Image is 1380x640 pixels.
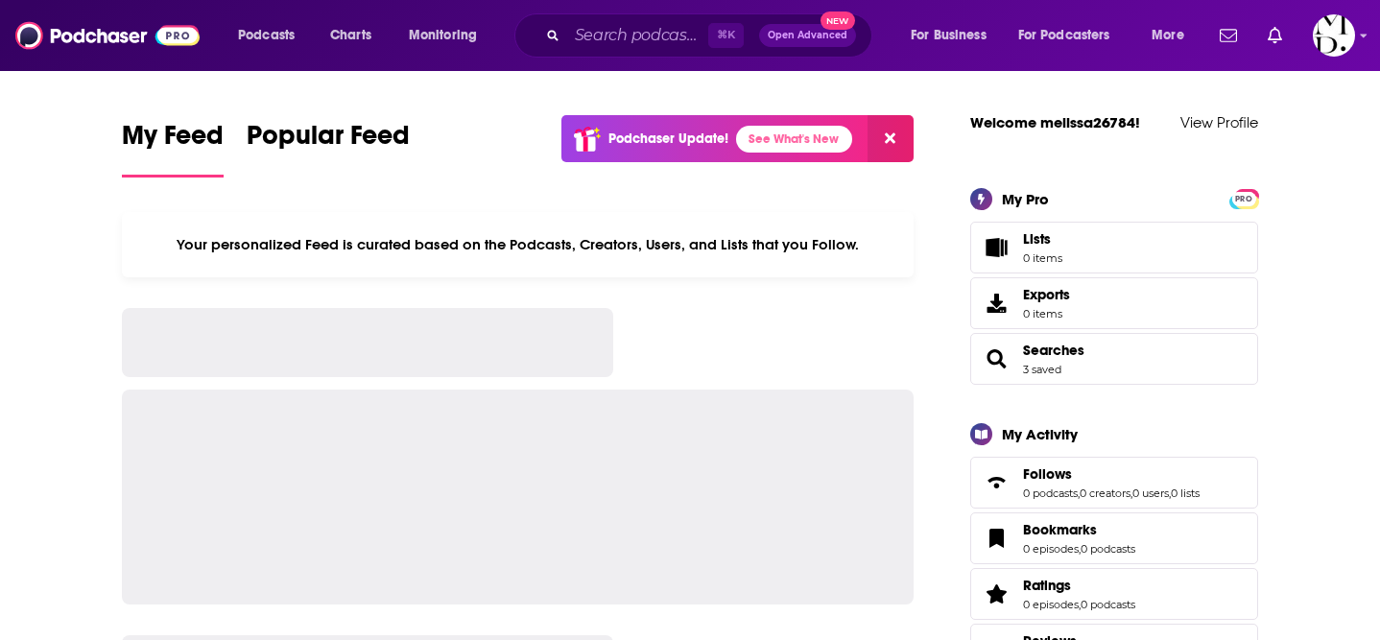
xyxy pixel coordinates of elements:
[395,20,502,51] button: open menu
[1018,22,1110,49] span: For Podcasters
[977,525,1015,552] a: Bookmarks
[970,277,1258,329] a: Exports
[977,581,1015,607] a: Ratings
[1023,521,1135,538] a: Bookmarks
[1023,577,1135,594] a: Ratings
[122,119,224,163] span: My Feed
[1023,598,1079,611] a: 0 episodes
[1023,465,1072,483] span: Follows
[970,457,1258,509] span: Follows
[1023,542,1079,556] a: 0 episodes
[1079,542,1081,556] span: ,
[1023,230,1062,248] span: Lists
[122,212,914,277] div: Your personalized Feed is curated based on the Podcasts, Creators, Users, and Lists that you Follow.
[1023,486,1078,500] a: 0 podcasts
[1023,286,1070,303] span: Exports
[1006,20,1138,51] button: open menu
[1002,425,1078,443] div: My Activity
[1081,598,1135,611] a: 0 podcasts
[970,568,1258,620] span: Ratings
[977,290,1015,317] span: Exports
[1130,486,1132,500] span: ,
[1023,577,1071,594] span: Ratings
[977,469,1015,496] a: Follows
[970,113,1140,131] a: Welcome melissa26784!
[330,22,371,49] span: Charts
[1313,14,1355,57] button: Show profile menu
[225,20,320,51] button: open menu
[1212,19,1245,52] a: Show notifications dropdown
[897,20,1011,51] button: open menu
[821,12,855,30] span: New
[409,22,477,49] span: Monitoring
[608,130,728,147] p: Podchaser Update!
[1023,363,1061,376] a: 3 saved
[1232,192,1255,206] span: PRO
[247,119,410,163] span: Popular Feed
[1023,342,1084,359] a: Searches
[1138,20,1208,51] button: open menu
[1171,486,1200,500] a: 0 lists
[1023,521,1097,538] span: Bookmarks
[318,20,383,51] a: Charts
[1260,19,1290,52] a: Show notifications dropdown
[238,22,295,49] span: Podcasts
[1132,486,1169,500] a: 0 users
[1002,190,1049,208] div: My Pro
[970,222,1258,273] a: Lists
[970,512,1258,564] span: Bookmarks
[1078,486,1080,500] span: ,
[1079,598,1081,611] span: ,
[567,20,708,51] input: Search podcasts, credits, & more...
[1023,465,1200,483] a: Follows
[970,333,1258,385] span: Searches
[15,17,200,54] img: Podchaser - Follow, Share and Rate Podcasts
[1023,251,1062,265] span: 0 items
[1313,14,1355,57] img: User Profile
[1023,230,1051,248] span: Lists
[977,345,1015,372] a: Searches
[1313,14,1355,57] span: Logged in as melissa26784
[768,31,847,40] span: Open Advanced
[1169,486,1171,500] span: ,
[1080,486,1130,500] a: 0 creators
[708,23,744,48] span: ⌘ K
[1023,307,1070,320] span: 0 items
[1180,113,1258,131] a: View Profile
[1232,190,1255,204] a: PRO
[977,234,1015,261] span: Lists
[1152,22,1184,49] span: More
[736,126,852,153] a: See What's New
[122,119,224,178] a: My Feed
[911,22,987,49] span: For Business
[1081,542,1135,556] a: 0 podcasts
[247,119,410,178] a: Popular Feed
[533,13,891,58] div: Search podcasts, credits, & more...
[759,24,856,47] button: Open AdvancedNew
